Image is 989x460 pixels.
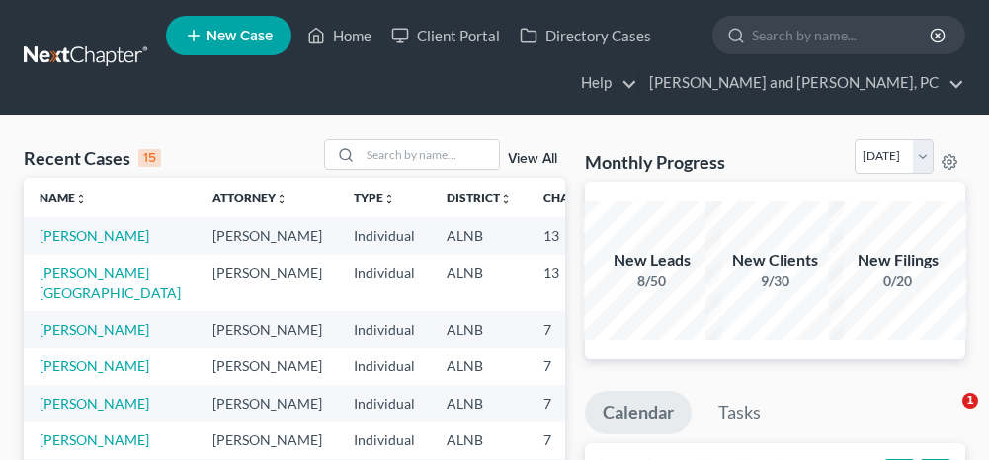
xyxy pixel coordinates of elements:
a: [PERSON_NAME] and [PERSON_NAME], PC [639,65,964,101]
a: View All [508,152,557,166]
a: Chapterunfold_more [543,191,611,205]
td: ALNB [431,422,528,458]
a: [PERSON_NAME] [40,395,149,412]
td: 7 [528,385,626,422]
a: Attorneyunfold_more [212,191,288,205]
td: [PERSON_NAME] [197,311,338,347]
td: 7 [528,311,626,347]
td: ALNB [431,385,528,422]
div: 8/50 [583,271,721,291]
div: 9/30 [705,271,844,291]
input: Search by name... [752,17,933,53]
td: Individual [338,311,431,347]
td: 13 [528,255,626,311]
i: unfold_more [276,193,288,205]
div: Recent Cases [24,146,161,170]
div: New Filings [829,249,967,271]
td: [PERSON_NAME] [197,348,338,385]
a: [PERSON_NAME] [40,227,149,244]
div: 0/20 [829,271,967,291]
td: Individual [338,217,431,254]
td: [PERSON_NAME] [197,385,338,422]
a: [PERSON_NAME] [40,431,149,448]
div: 15 [138,149,161,167]
a: Directory Cases [510,18,661,53]
i: unfold_more [500,193,512,205]
iframe: Intercom live chat [922,393,969,440]
input: Search by name... [361,140,499,169]
a: [PERSON_NAME] [40,321,149,338]
span: 1 [962,393,978,409]
a: Districtunfold_more [447,191,512,205]
a: [PERSON_NAME][GEOGRAPHIC_DATA] [40,265,181,301]
td: [PERSON_NAME] [197,422,338,458]
td: 13 [528,217,626,254]
a: Nameunfold_more [40,191,87,205]
a: Typeunfold_more [354,191,395,205]
a: Tasks [701,391,779,434]
a: Help [571,65,637,101]
td: Individual [338,255,431,311]
td: ALNB [431,311,528,347]
td: 7 [528,348,626,385]
td: ALNB [431,255,528,311]
td: [PERSON_NAME] [197,217,338,254]
a: Client Portal [381,18,510,53]
div: New Leads [583,249,721,271]
a: Home [297,18,381,53]
h3: Monthly Progress [585,150,725,174]
td: ALNB [431,348,528,385]
td: Individual [338,385,431,422]
i: unfold_more [75,193,87,205]
td: ALNB [431,217,528,254]
span: New Case [206,29,273,43]
div: New Clients [705,249,844,271]
td: [PERSON_NAME] [197,255,338,311]
td: 7 [528,422,626,458]
a: [PERSON_NAME] [40,357,149,374]
td: Individual [338,422,431,458]
td: Individual [338,348,431,385]
a: Calendar [585,391,692,434]
i: unfold_more [383,193,395,205]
